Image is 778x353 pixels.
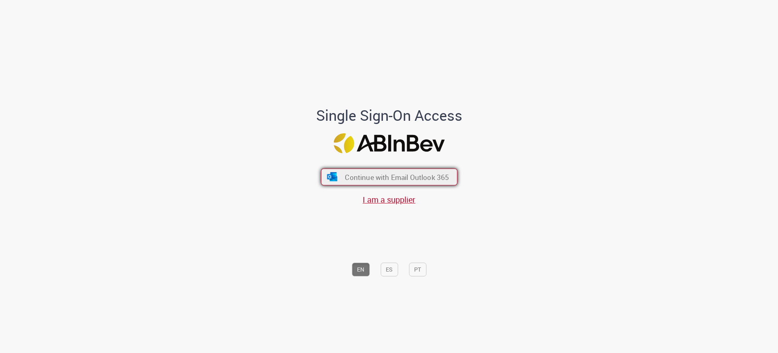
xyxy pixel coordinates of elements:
[277,107,502,124] h1: Single Sign-On Access
[333,133,445,153] img: Logo ABInBev
[363,194,415,205] a: I am a supplier
[352,263,370,276] button: EN
[321,169,457,186] button: ícone Azure/Microsoft 360 Continue with Email Outlook 365
[409,263,426,276] button: PT
[345,172,449,182] span: Continue with Email Outlook 365
[326,173,338,182] img: ícone Azure/Microsoft 360
[380,263,398,276] button: ES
